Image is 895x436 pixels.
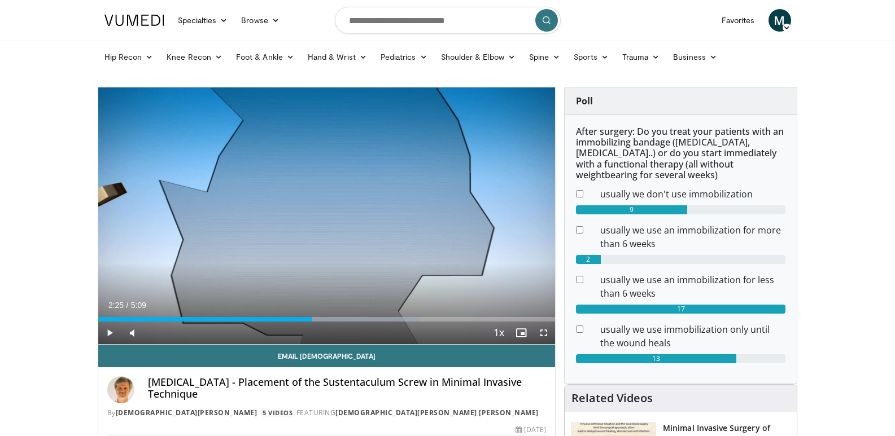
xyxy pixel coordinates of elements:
[104,15,164,26] img: VuMedi Logo
[510,322,532,344] button: Enable picture-in-picture mode
[98,87,556,345] video-js: Video Player
[567,46,615,68] a: Sports
[522,46,567,68] a: Spine
[335,7,561,34] input: Search topics, interventions
[374,46,434,68] a: Pediatrics
[98,322,121,344] button: Play
[576,305,785,314] div: 17
[148,376,547,400] h4: [MEDICAL_DATA] - Placement of the Sustentaculum Screw in Minimal Invasive Technique
[615,46,667,68] a: Trauma
[126,301,129,310] span: /
[769,9,791,32] a: M
[98,317,556,322] div: Progress Bar
[592,223,794,250] dd: usually we use an immobilization for more than 6 weeks
[98,46,160,68] a: Hip Recon
[234,9,286,32] a: Browse
[592,323,794,350] dd: usually we use immobilization only until the wound heals
[301,46,374,68] a: Hand & Wrist
[592,187,794,201] dd: usually we don't use immobilization
[576,255,601,264] div: 2
[131,301,146,310] span: 5:09
[107,408,547,418] div: By FEATURING ,
[171,9,235,32] a: Specialties
[487,322,510,344] button: Playback Rate
[116,408,257,417] a: [DEMOGRAPHIC_DATA][PERSON_NAME]
[121,322,143,344] button: Mute
[479,408,539,417] a: [PERSON_NAME]
[571,391,653,405] h4: Related Videos
[576,126,785,180] h6: After surgery: Do you treat your patients with an immobilizing bandage ([MEDICAL_DATA], [MEDICAL_...
[98,345,556,367] a: Email [DEMOGRAPHIC_DATA]
[335,408,477,417] a: [DEMOGRAPHIC_DATA][PERSON_NAME]
[715,9,762,32] a: Favorites
[576,95,593,107] strong: Poll
[576,354,736,363] div: 13
[592,273,794,300] dd: usually we use an immobilization for less than 6 weeks
[229,46,301,68] a: Foot & Ankle
[107,376,134,403] img: Avatar
[160,46,229,68] a: Knee Recon
[434,46,522,68] a: Shoulder & Elbow
[259,408,296,417] a: 5 Videos
[108,301,124,310] span: 2:25
[666,46,724,68] a: Business
[576,205,687,214] div: 9
[532,322,555,344] button: Fullscreen
[516,425,546,435] div: [DATE]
